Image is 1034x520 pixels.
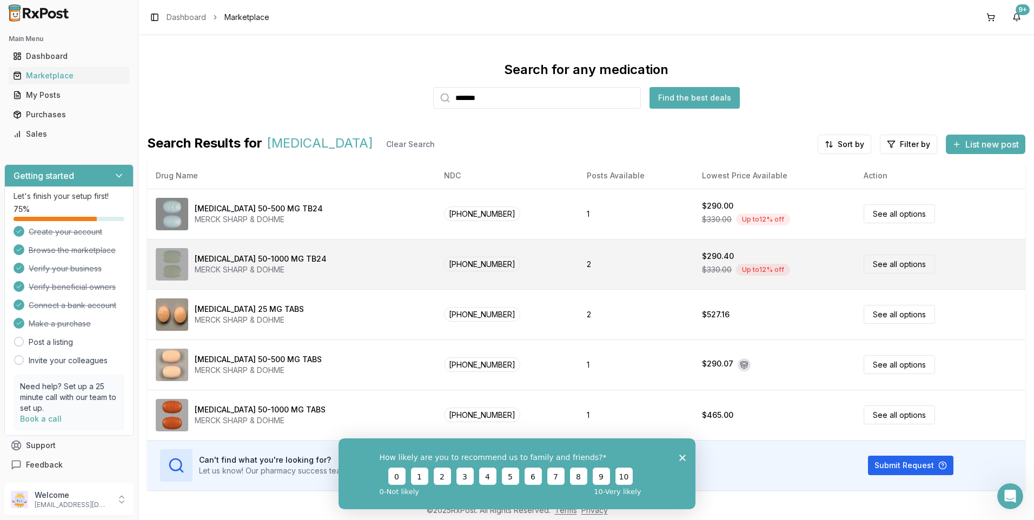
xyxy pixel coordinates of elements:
div: $465.00 [702,410,733,421]
button: Feedback [4,455,134,475]
button: List new post [946,135,1025,154]
div: $290.07 [702,358,733,371]
h3: Getting started [14,169,74,182]
div: MERCK SHARP & DOHME [195,214,323,225]
a: Invite your colleagues [29,355,108,366]
h2: Main Menu [9,35,129,43]
a: Post a listing [29,337,73,348]
span: Search Results for [147,135,262,154]
a: Book a call [20,414,62,423]
div: $290.40 [702,251,734,262]
span: Connect a bank account [29,300,116,311]
nav: breadcrumb [167,12,269,23]
div: MERCK SHARP & DOHME [195,415,326,426]
div: Search for any medication [504,61,668,78]
button: 9+ [1008,9,1025,26]
div: MERCK SHARP & DOHME [195,264,327,275]
button: Filter by [880,135,937,154]
div: $527.16 [702,309,730,320]
a: Marketplace [9,66,129,85]
div: Dashboard [13,51,125,62]
th: Drug Name [147,163,435,189]
p: [EMAIL_ADDRESS][DOMAIN_NAME] [35,501,110,509]
a: See all options [864,255,935,274]
a: See all options [864,405,935,424]
p: Need help? Set up a 25 minute call with our team to set up. [20,381,118,414]
span: Browse the marketplace [29,245,116,256]
div: [MEDICAL_DATA] 50-1000 MG TB24 [195,254,327,264]
th: Posts Available [578,163,693,189]
img: Janumet 50-1000 MG TABS [156,399,188,431]
span: [PHONE_NUMBER] [444,357,520,372]
a: Dashboard [9,46,129,66]
div: Up to 12 % off [736,264,790,276]
button: Marketplace [4,67,134,84]
div: $290.00 [702,201,733,211]
iframe: Survey from RxPost [339,438,695,509]
a: Purchases [9,105,129,124]
th: NDC [435,163,579,189]
button: Find the best deals [649,87,740,109]
div: Up to 12 % off [736,214,790,225]
div: MERCK SHARP & DOHME [195,315,304,325]
th: Action [855,163,1025,189]
img: Januvia 25 MG TABS [156,298,188,331]
div: [MEDICAL_DATA] 25 MG TABS [195,304,304,315]
div: 9+ [1016,4,1030,15]
div: [MEDICAL_DATA] 50-500 MG TABS [195,354,322,365]
th: Lowest Price Available [693,163,854,189]
span: Filter by [900,139,930,150]
p: Let's finish your setup first! [14,191,124,202]
a: List new post [946,140,1025,151]
a: Sales [9,124,129,144]
div: Marketplace [13,70,125,81]
button: My Posts [4,86,134,104]
a: See all options [864,305,935,324]
button: Clear Search [377,135,443,154]
button: Sales [4,125,134,143]
p: Let us know! Our pharmacy success team will work hard to find the products you need. [199,465,509,476]
button: Submit Request [868,456,953,475]
img: Janumet XR 50-1000 MG TB24 [156,248,188,281]
span: 75 % [14,204,30,215]
span: [PHONE_NUMBER] [444,307,520,322]
span: Marketplace [224,12,269,23]
img: RxPost Logo [4,4,74,22]
span: $330.00 [702,264,732,275]
img: Janumet 50-500 MG TABS [156,349,188,381]
p: Welcome [35,490,110,501]
span: [MEDICAL_DATA] [267,135,373,154]
div: [MEDICAL_DATA] 50-1000 MG TABS [195,404,326,415]
td: 2 [578,239,693,289]
a: My Posts [9,85,129,105]
span: [PHONE_NUMBER] [444,408,520,422]
span: Create your account [29,226,102,237]
span: List new post [965,138,1019,151]
button: Support [4,436,134,455]
span: Feedback [26,459,63,470]
a: See all options [864,204,935,223]
button: Purchases [4,106,134,123]
img: User avatar [11,491,28,508]
iframe: Intercom live chat [997,483,1023,509]
div: Sales [13,129,125,139]
span: Sort by [838,139,864,150]
h3: Can't find what you're looking for? [199,455,509,465]
span: [PHONE_NUMBER] [444,206,520,221]
div: [MEDICAL_DATA] 50-500 MG TB24 [195,203,323,214]
span: Verify your business [29,263,102,274]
